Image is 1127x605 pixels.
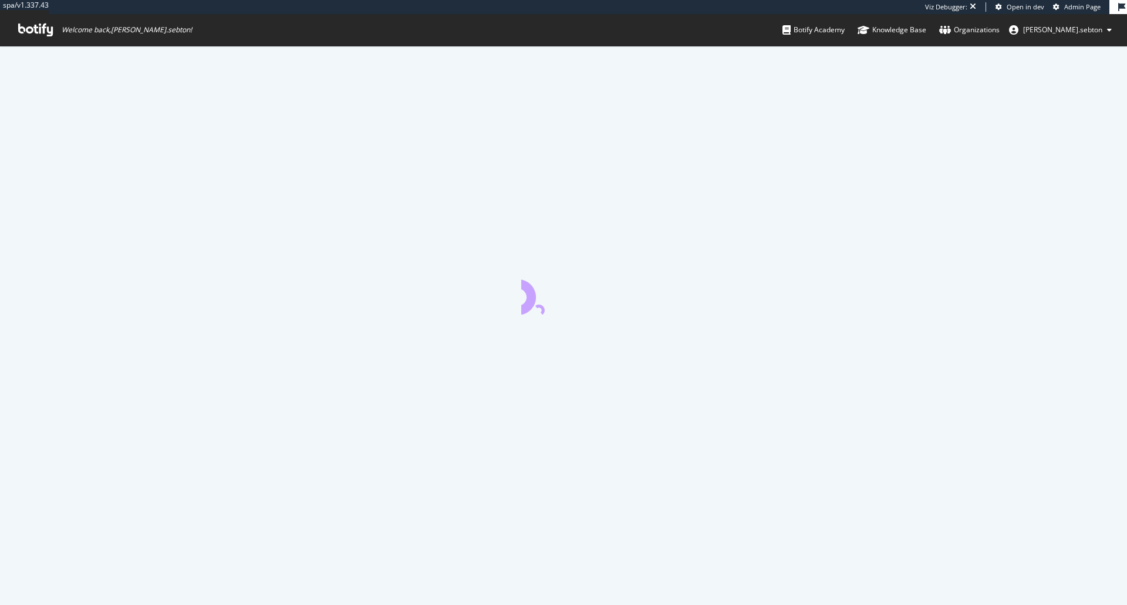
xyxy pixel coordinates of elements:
[782,14,845,46] a: Botify Academy
[1000,21,1121,39] button: [PERSON_NAME].sebton
[858,14,926,46] a: Knowledge Base
[925,2,967,12] div: Viz Debugger:
[782,24,845,36] div: Botify Academy
[858,24,926,36] div: Knowledge Base
[939,24,1000,36] div: Organizations
[1023,25,1102,35] span: anne.sebton
[1007,2,1044,11] span: Open in dev
[1064,2,1101,11] span: Admin Page
[996,2,1044,12] a: Open in dev
[1053,2,1101,12] a: Admin Page
[62,25,192,35] span: Welcome back, [PERSON_NAME].sebton !
[939,14,1000,46] a: Organizations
